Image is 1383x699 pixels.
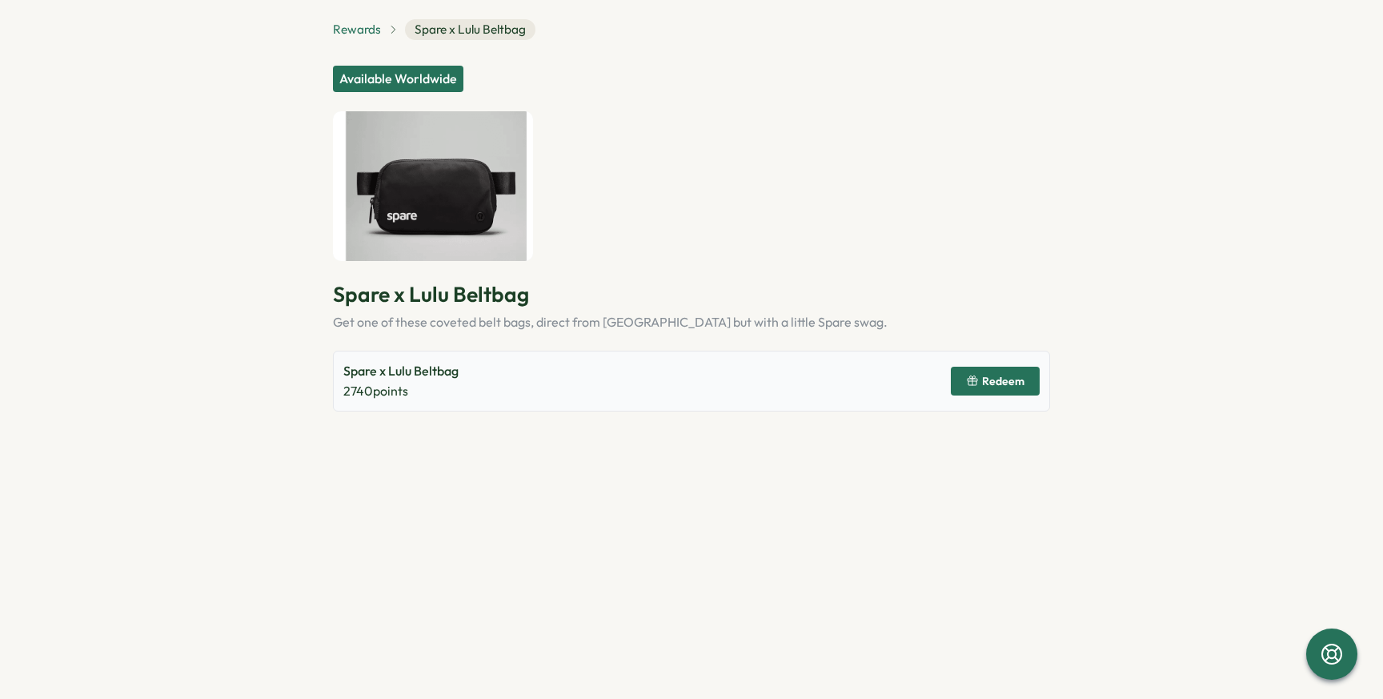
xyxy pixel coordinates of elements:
[951,367,1040,396] button: Redeem
[333,21,381,38] a: Rewards
[333,280,1050,308] p: Spare x Lulu Beltbag
[343,361,459,381] p: Spare x Lulu Beltbag
[333,66,463,92] div: Available Worldwide
[343,383,408,399] span: 2740 points
[982,376,1024,387] span: Redeem
[333,111,533,262] img: Spare x Lulu Beltbag
[333,312,1050,332] div: Get one of these coveted belt bags, direct from [GEOGRAPHIC_DATA] but with a little Spare swag.
[405,19,535,40] span: Spare x Lulu Beltbag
